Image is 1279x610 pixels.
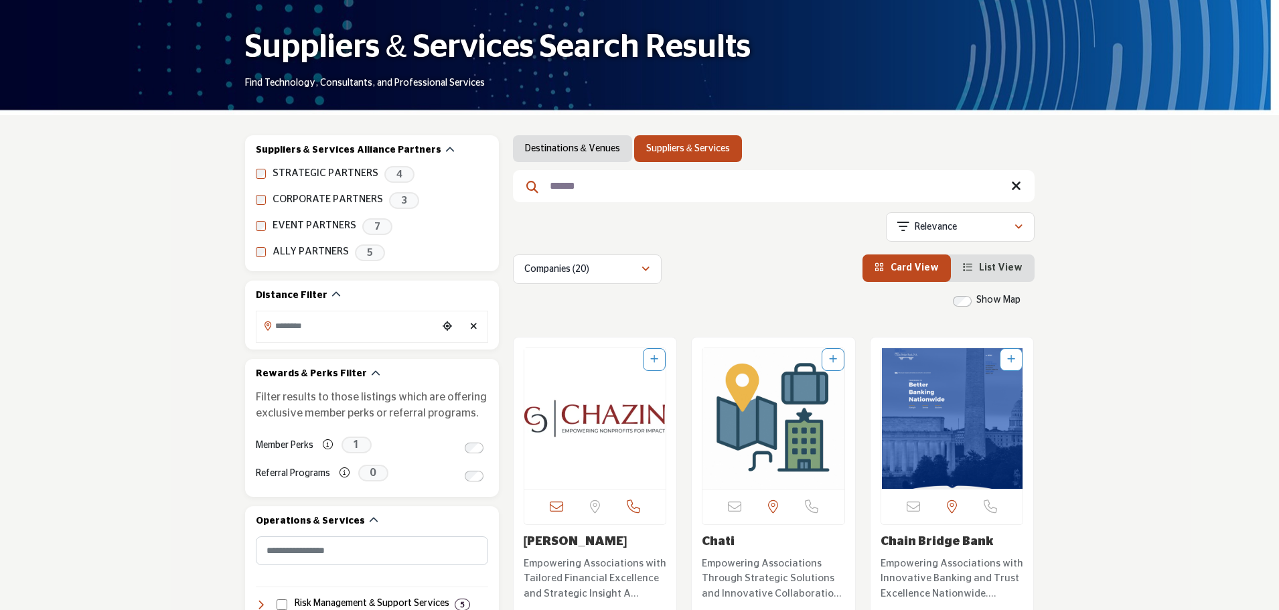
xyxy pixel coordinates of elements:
label: EVENT PARTNERS [273,218,356,234]
span: 3 [389,192,419,209]
a: Suppliers & Services [646,142,730,155]
button: Companies (20) [513,254,662,284]
a: Destinations & Venues [525,142,620,155]
h2: Rewards & Perks Filter [256,368,367,381]
a: Open Listing in new tab [881,348,1023,489]
input: Search Keyword [513,170,1035,202]
label: Show Map [976,293,1021,307]
a: Empowering Associations Through Strategic Solutions and Innovative Collaboration. Serving as a de... [702,553,845,602]
a: Add To List [829,355,837,364]
p: Empowering Associations with Innovative Banking and Trust Excellence Nationwide. Serving the asso... [881,556,1024,602]
h3: Chain Bridge Bank [881,535,1024,550]
h1: Suppliers & Services Search Results [245,27,751,68]
input: CORPORATE PARTNERS checkbox [256,195,266,205]
span: 7 [362,218,392,235]
p: Empowering Associations with Tailored Financial Excellence and Strategic Insight A pioneering lea... [524,556,667,602]
a: Add To List [650,355,658,364]
span: 1 [342,437,372,453]
a: Empowering Associations with Innovative Banking and Trust Excellence Nationwide. Serving the asso... [881,553,1024,602]
input: Switch to Member Perks [465,443,483,453]
h2: Suppliers & Services Alliance Partners [256,144,441,157]
input: Select Risk Management & Support Services checkbox [277,599,287,610]
a: View Card [875,263,939,273]
h3: Chazin [524,535,667,550]
h3: Chati [702,535,845,550]
li: Card View [862,254,951,282]
a: View List [963,263,1023,273]
h2: Operations & Services [256,515,365,528]
input: Search Category [256,536,488,565]
div: Clear search location [464,313,484,341]
img: Chati [702,348,844,489]
p: Companies (20) [524,263,589,277]
img: Chain Bridge Bank [881,348,1023,489]
span: 0 [358,465,388,481]
input: ALLY PARTNERS checkbox [256,247,266,257]
img: Chazin [524,348,666,489]
a: Chain Bridge Bank [881,536,994,548]
span: 4 [384,166,415,183]
span: Card View [891,263,939,273]
label: STRATEGIC PARTNERS [273,166,378,181]
p: Find Technology, Consultants, and Professional Services [245,77,485,90]
b: 5 [460,600,465,609]
a: Open Listing in new tab [524,348,666,489]
label: ALLY PARTNERS [273,244,349,260]
button: Relevance [886,212,1035,242]
label: Member Perks [256,434,313,457]
label: CORPORATE PARTNERS [273,192,383,208]
p: Empowering Associations Through Strategic Solutions and Innovative Collaboration. Serving as a de... [702,556,845,602]
div: Choose your current location [437,313,457,341]
input: Switch to Referral Programs [465,471,483,481]
input: STRATEGIC PARTNERS checkbox [256,169,266,179]
span: 5 [355,244,385,261]
label: Referral Programs [256,462,330,485]
a: [PERSON_NAME] [524,536,627,548]
a: Empowering Associations with Tailored Financial Excellence and Strategic Insight A pioneering lea... [524,553,667,602]
p: Filter results to those listings which are offering exclusive member perks or referral programs. [256,389,488,421]
input: Search Location [256,313,437,339]
span: List View [979,263,1023,273]
a: Chati [702,536,735,548]
li: List View [951,254,1035,282]
a: Open Listing in new tab [702,348,844,489]
a: Add To List [1007,355,1015,364]
h2: Distance Filter [256,289,327,303]
input: EVENT PARTNERS checkbox [256,221,266,231]
p: Relevance [915,221,957,234]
